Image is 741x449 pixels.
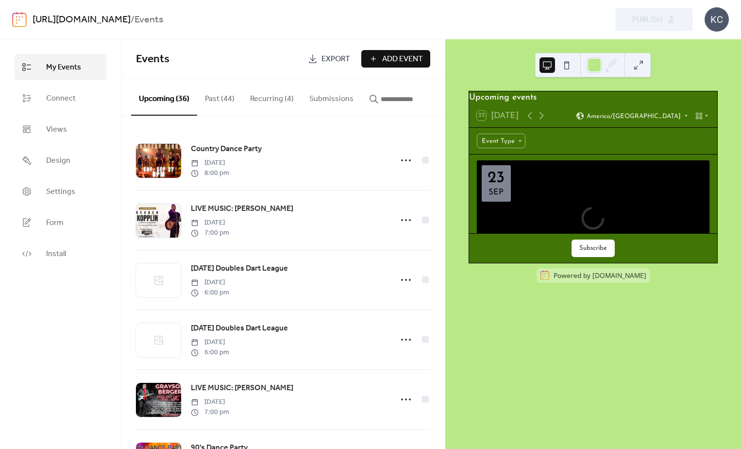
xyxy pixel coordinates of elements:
[191,407,229,417] span: 7:00 pm
[191,143,262,155] a: Country Dance Party
[321,53,350,65] span: Export
[191,158,229,168] span: [DATE]
[488,170,505,186] div: 23
[136,49,169,70] span: Events
[46,217,64,229] span: Form
[15,54,106,80] a: My Events
[33,11,131,29] a: [URL][DOMAIN_NAME]
[191,203,293,215] a: LIVE MUSIC: [PERSON_NAME]
[15,241,106,267] a: Install
[46,93,76,104] span: Connect
[46,155,70,167] span: Design
[15,178,106,205] a: Settings
[191,397,229,407] span: [DATE]
[705,7,729,32] div: KC
[587,113,681,119] span: America/[GEOGRAPHIC_DATA]
[12,12,27,27] img: logo
[191,168,229,178] span: 8:00 pm
[46,62,81,73] span: My Events
[191,218,229,228] span: [DATE]
[191,382,293,395] a: LIVE MUSIC: [PERSON_NAME]
[15,85,106,111] a: Connect
[135,11,163,29] b: Events
[191,277,229,288] span: [DATE]
[469,91,717,104] div: Upcoming events
[302,79,361,115] button: Submissions
[46,248,66,260] span: Install
[191,262,288,275] a: [DATE] Doubles Dart League
[191,323,288,334] span: [DATE] Doubles Dart League
[191,228,229,238] span: 7:00 pm
[15,116,106,142] a: Views
[191,322,288,335] a: [DATE] Doubles Dart League
[197,79,242,115] button: Past (44)
[131,11,135,29] b: /
[554,271,646,280] div: Powered by
[361,50,430,68] button: Add Event
[191,337,229,347] span: [DATE]
[301,50,357,68] a: Export
[572,240,615,257] button: Subscribe
[382,53,423,65] span: Add Event
[592,271,646,280] a: [DOMAIN_NAME]
[131,79,197,116] button: Upcoming (36)
[191,347,229,358] span: 6:00 pm
[242,79,302,115] button: Recurring (4)
[191,382,293,394] span: LIVE MUSIC: [PERSON_NAME]
[15,209,106,236] a: Form
[15,147,106,173] a: Design
[191,288,229,298] span: 6:00 pm
[488,189,504,197] div: Sep
[191,263,288,275] span: [DATE] Doubles Dart League
[46,124,67,136] span: Views
[46,186,75,198] span: Settings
